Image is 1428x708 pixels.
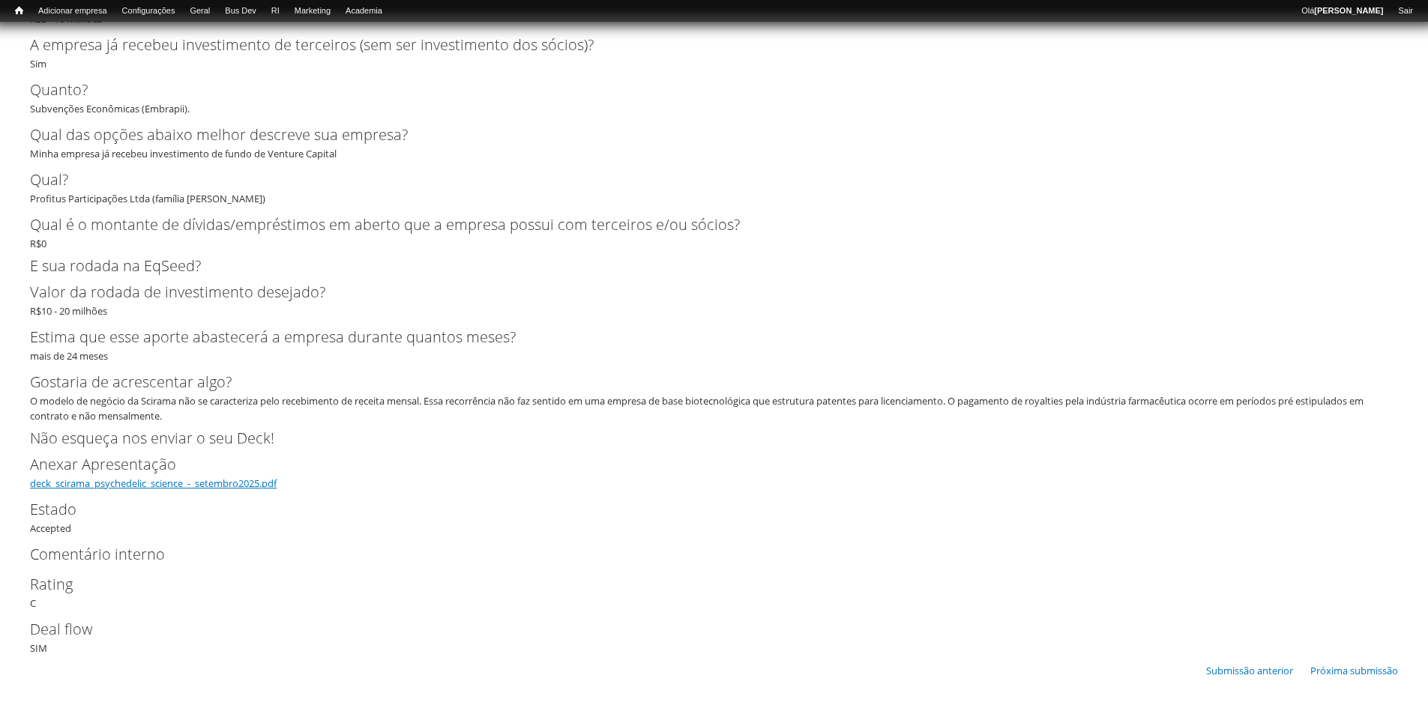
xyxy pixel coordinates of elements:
[30,258,1398,273] h2: E sua rodada na EqSeed?
[115,4,183,19] a: Configurações
[30,34,1373,56] label: A empresa já recebeu investimento de terceiros (sem ser investimento dos sócios)?
[30,498,1373,521] label: Estado
[30,281,1398,318] div: R$10 - 20 milhões
[217,4,264,19] a: Bus Dev
[30,618,1373,641] label: Deal flow
[30,431,1398,446] h2: Não esqueça nos enviar o seu Deck!
[182,4,217,19] a: Geral
[30,214,1398,251] div: R$0
[30,453,1373,476] label: Anexar Apresentação
[30,124,1398,161] div: Minha empresa já recebeu investimento de fundo de Venture Capital
[30,326,1398,363] div: mais de 24 meses
[30,79,1373,101] label: Quanto?
[1294,4,1391,19] a: Olá[PERSON_NAME]
[30,371,1373,393] label: Gostaria de acrescentar algo?
[30,214,1373,236] label: Qual é o montante de dívidas/empréstimos em aberto que a empresa possui com terceiros e/ou sócios?
[30,169,1373,191] label: Qual?
[1391,4,1421,19] a: Sair
[31,4,115,19] a: Adicionar empresa
[264,4,287,19] a: RI
[30,573,1373,596] label: Rating
[30,79,1398,116] div: Subvenções Econômicas (Embrapii).
[338,4,390,19] a: Academia
[30,169,1398,206] div: Profitus Participações Ltda (família [PERSON_NAME])
[30,281,1373,303] label: Valor da rodada de investimento desejado?
[30,573,1398,611] div: C
[7,4,31,18] a: Início
[1206,664,1293,677] a: Submissão anterior
[30,476,277,490] a: deck_scirama_psychedelic_science_-_setembro2025.pdf
[30,498,1398,536] div: Accepted
[287,4,338,19] a: Marketing
[30,326,1373,348] label: Estima que esse aporte abastecerá a empresa durante quantos meses?
[30,543,1373,566] label: Comentário interno
[30,393,1388,423] div: O modelo de negócio da Scirama não se caracteriza pelo recebimento de receita mensal. Essa recorr...
[15,5,23,16] span: Início
[30,34,1398,71] div: Sim
[30,618,1398,656] div: SIM
[1314,6,1383,15] strong: [PERSON_NAME]
[1310,664,1398,677] a: Próxima submissão
[30,124,1373,146] label: Qual das opções abaixo melhor descreve sua empresa?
